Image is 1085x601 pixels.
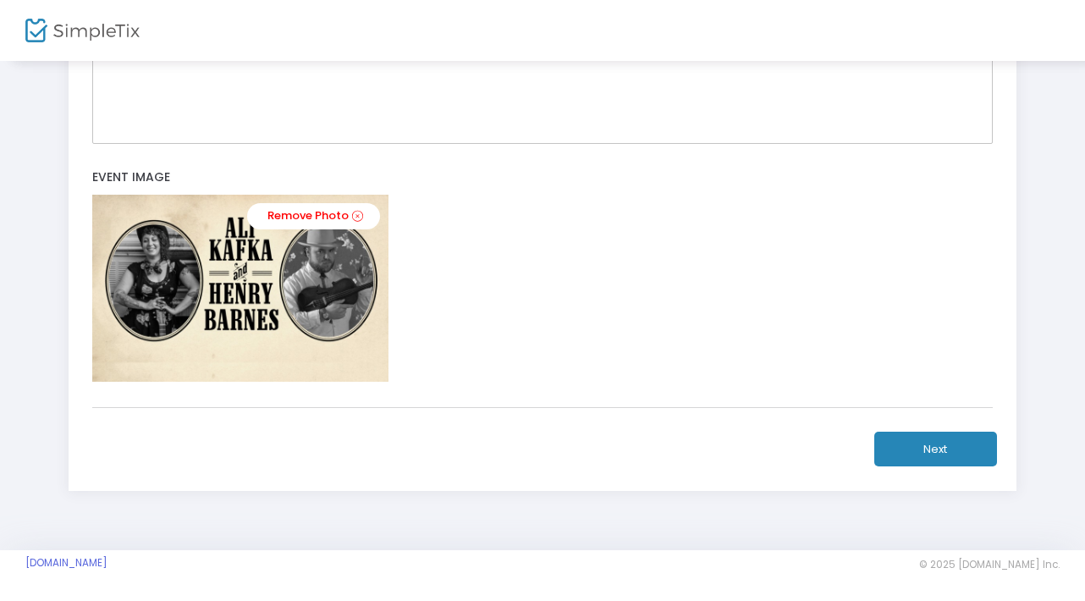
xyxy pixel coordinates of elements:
[25,556,107,570] a: [DOMAIN_NAME]
[247,203,380,229] a: Remove Photo
[919,558,1060,571] span: © 2025 [DOMAIN_NAME] Inc.
[874,432,997,466] button: Next
[92,168,170,185] span: Event Image
[92,195,388,381] img: 2Q==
